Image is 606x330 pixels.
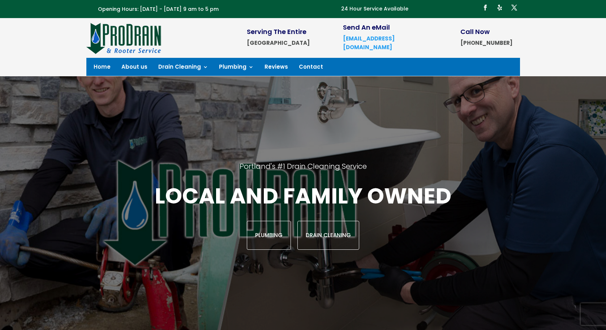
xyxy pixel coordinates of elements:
[158,64,208,72] a: Drain Cleaning
[219,64,254,72] a: Plumbing
[86,22,162,54] img: site-logo-100h
[494,2,506,13] a: Follow on Yelp
[79,162,527,182] h2: Portland's #1 Drain Cleaning Service
[343,23,390,32] span: Send An eMail
[297,221,359,250] a: Drain Cleaning
[299,64,323,72] a: Contact
[480,2,491,13] a: Follow on Facebook
[265,64,288,72] a: Reviews
[94,64,111,72] a: Home
[341,5,408,13] p: 24 Hour Service Available
[343,35,395,51] a: [EMAIL_ADDRESS][DOMAIN_NAME]
[247,221,291,250] a: Plumbing
[247,27,306,36] span: Serving The Entire
[247,39,310,47] strong: [GEOGRAPHIC_DATA]
[460,27,490,36] span: Call Now
[79,182,527,250] div: Local and family owned
[98,5,219,13] span: Opening Hours: [DATE] - [DATE] 9 am to 5 pm
[121,64,147,72] a: About us
[508,2,520,13] a: Follow on X
[460,39,512,47] strong: [PHONE_NUMBER]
